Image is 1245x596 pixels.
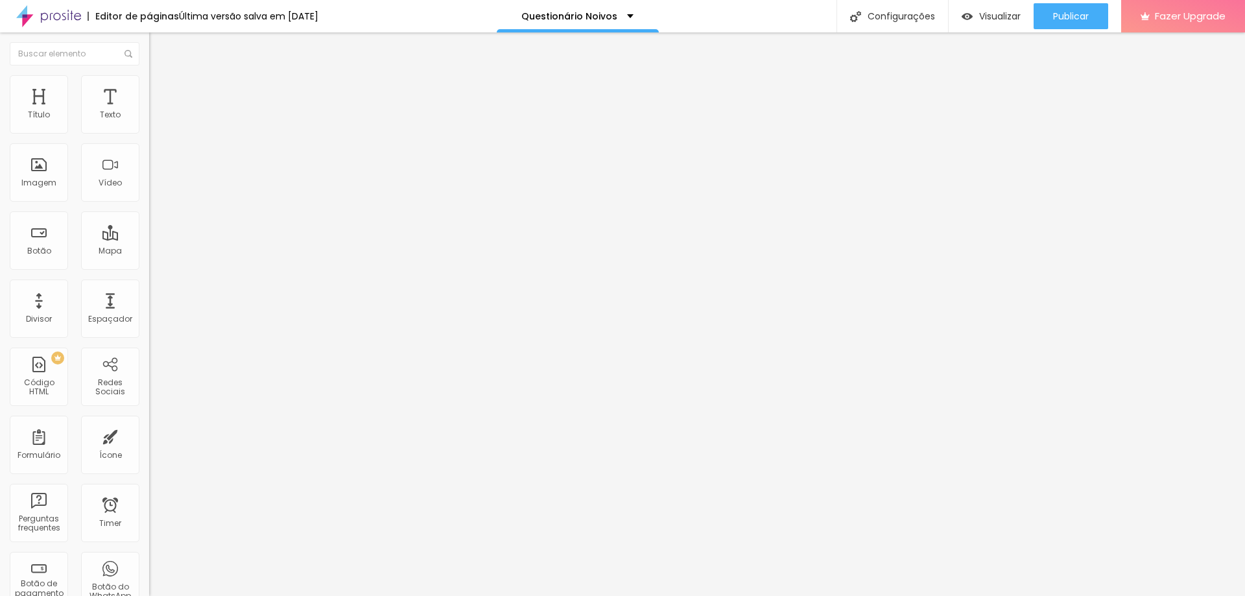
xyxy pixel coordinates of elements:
[13,378,64,397] div: Código HTML
[18,451,60,460] div: Formulário
[949,3,1034,29] button: Visualizar
[979,11,1021,21] span: Visualizar
[99,246,122,256] div: Mapa
[850,11,861,22] img: Icone
[1034,3,1108,29] button: Publicar
[99,178,122,187] div: Vídeo
[1155,10,1226,21] span: Fazer Upgrade
[10,42,139,66] input: Buscar elemento
[13,514,64,533] div: Perguntas frequentes
[99,451,122,460] div: Ícone
[962,11,973,22] img: view-1.svg
[26,315,52,324] div: Divisor
[149,32,1245,596] iframe: Editor
[179,12,318,21] div: Última versão salva em [DATE]
[1053,11,1089,21] span: Publicar
[88,315,132,324] div: Espaçador
[88,12,179,21] div: Editor de páginas
[84,378,136,397] div: Redes Sociais
[21,178,56,187] div: Imagem
[100,110,121,119] div: Texto
[99,519,121,528] div: Timer
[124,50,132,58] img: Icone
[27,246,51,256] div: Botão
[521,12,617,21] p: Questionário Noivos
[28,110,50,119] div: Título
